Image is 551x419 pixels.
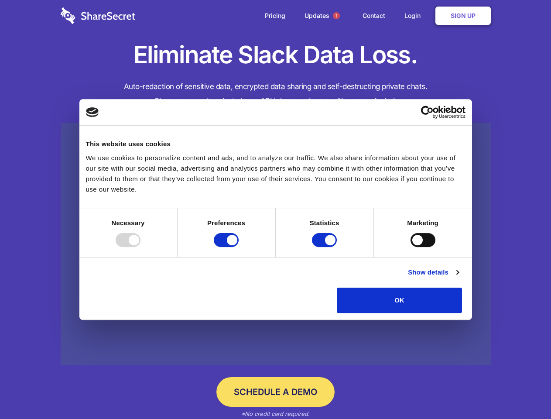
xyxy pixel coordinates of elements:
button: OK [337,288,462,313]
img: logo-wordmark-white-trans-d4663122ce5f474addd5e946df7df03e33cb6a1c49d2221995e7729f52c070b2.svg [61,7,135,24]
a: Login [396,2,434,29]
strong: Necessary [112,219,145,227]
a: Sign Up [435,7,491,25]
a: Schedule a Demo [216,377,335,407]
strong: Statistics [310,219,339,227]
a: Pricing [256,2,294,29]
div: This website uses cookies [86,139,465,149]
a: Usercentrics Cookiebot - opens in a new window [389,106,465,119]
strong: Preferences [207,219,245,227]
span: 1 [333,12,340,19]
h1: Eliminate Slack Data Loss. [61,39,491,71]
em: *No credit card required. [241,410,310,417]
a: Show details [408,267,459,278]
a: Wistia video thumbnail [61,123,491,365]
h4: Auto-redaction of sensitive data, encrypted data sharing and self-destructing private chats. Shar... [61,79,491,108]
a: Contact [354,2,394,29]
img: logo [86,107,99,117]
div: We use cookies to personalize content and ads, and to analyze our traffic. We also share informat... [86,153,465,195]
strong: Marketing [407,219,438,227]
